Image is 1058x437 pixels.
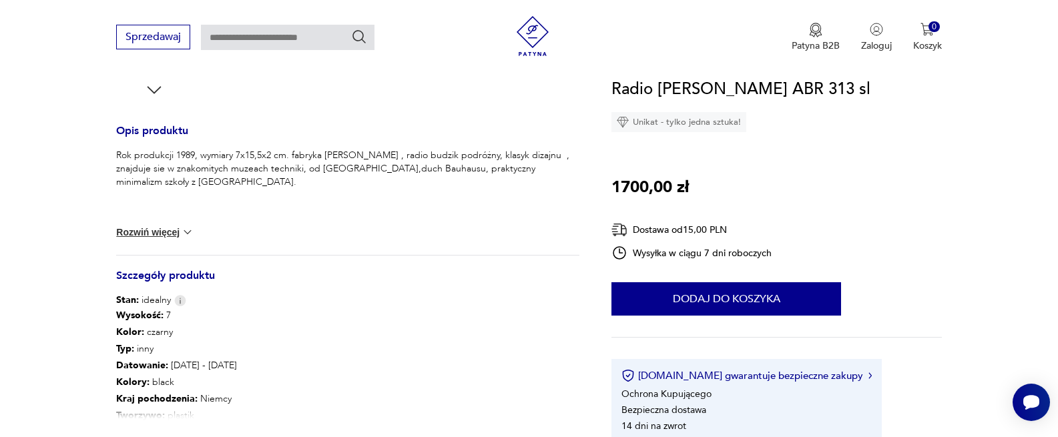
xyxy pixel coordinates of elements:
[870,23,883,36] img: Ikonka użytkownika
[116,149,579,189] p: Rok produkcji 1989, wymiary 7x15,5x2 cm. fabryka [PERSON_NAME] , radio budzik podróżny, klasyk di...
[861,39,892,52] p: Zaloguj
[116,376,150,388] b: Kolory :
[621,388,712,400] li: Ochrona Kupującego
[116,359,168,372] b: Datowanie :
[116,294,171,307] span: idealny
[116,326,144,338] b: Kolor:
[868,372,872,379] img: Ikona strzałki w prawo
[1013,384,1050,421] iframe: Smartsupp widget button
[116,409,165,422] b: Tworzywo :
[116,340,418,357] p: inny
[116,309,164,322] b: Wysokość :
[611,112,746,132] div: Unikat - tylko jedna sztuka!
[621,404,706,416] li: Bezpieczna dostawa
[116,392,198,405] b: Kraj pochodzenia :
[116,272,579,294] h3: Szczegóły produktu
[792,23,840,52] button: Patyna B2B
[792,23,840,52] a: Ikona medaluPatyna B2B
[617,116,629,128] img: Ikona diamentu
[116,357,418,374] p: [DATE] - [DATE]
[611,282,841,316] button: Dodaj do koszyka
[116,407,418,424] p: plastik
[116,342,134,355] b: Typ :
[116,390,418,407] p: Niemcy
[621,420,686,432] li: 14 dni na zwrot
[621,369,872,382] button: [DOMAIN_NAME] gwarantuje bezpieczne zakupy
[611,175,689,200] p: 1700,00 zł
[913,39,942,52] p: Koszyk
[116,374,418,390] p: black
[513,16,553,56] img: Patyna - sklep z meblami i dekoracjami vintage
[116,226,194,239] button: Rozwiń więcej
[913,23,942,52] button: 0Koszyk
[174,295,186,306] img: Info icon
[611,77,870,102] h1: Radio [PERSON_NAME] ABR 313 sl
[116,324,418,340] p: czarny
[611,245,772,261] div: Wysyłka w ciągu 7 dni roboczych
[792,39,840,52] p: Patyna B2B
[861,23,892,52] button: Zaloguj
[611,222,627,238] img: Ikona dostawy
[621,369,635,382] img: Ikona certyfikatu
[116,25,190,49] button: Sprzedawaj
[929,21,940,33] div: 0
[809,23,822,37] img: Ikona medalu
[181,226,194,239] img: chevron down
[116,33,190,43] a: Sprzedawaj
[351,29,367,45] button: Szukaj
[116,294,139,306] b: Stan:
[116,307,418,324] p: 7
[920,23,934,36] img: Ikona koszyka
[116,127,579,149] h3: Opis produktu
[611,222,772,238] div: Dostawa od 15,00 PLN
